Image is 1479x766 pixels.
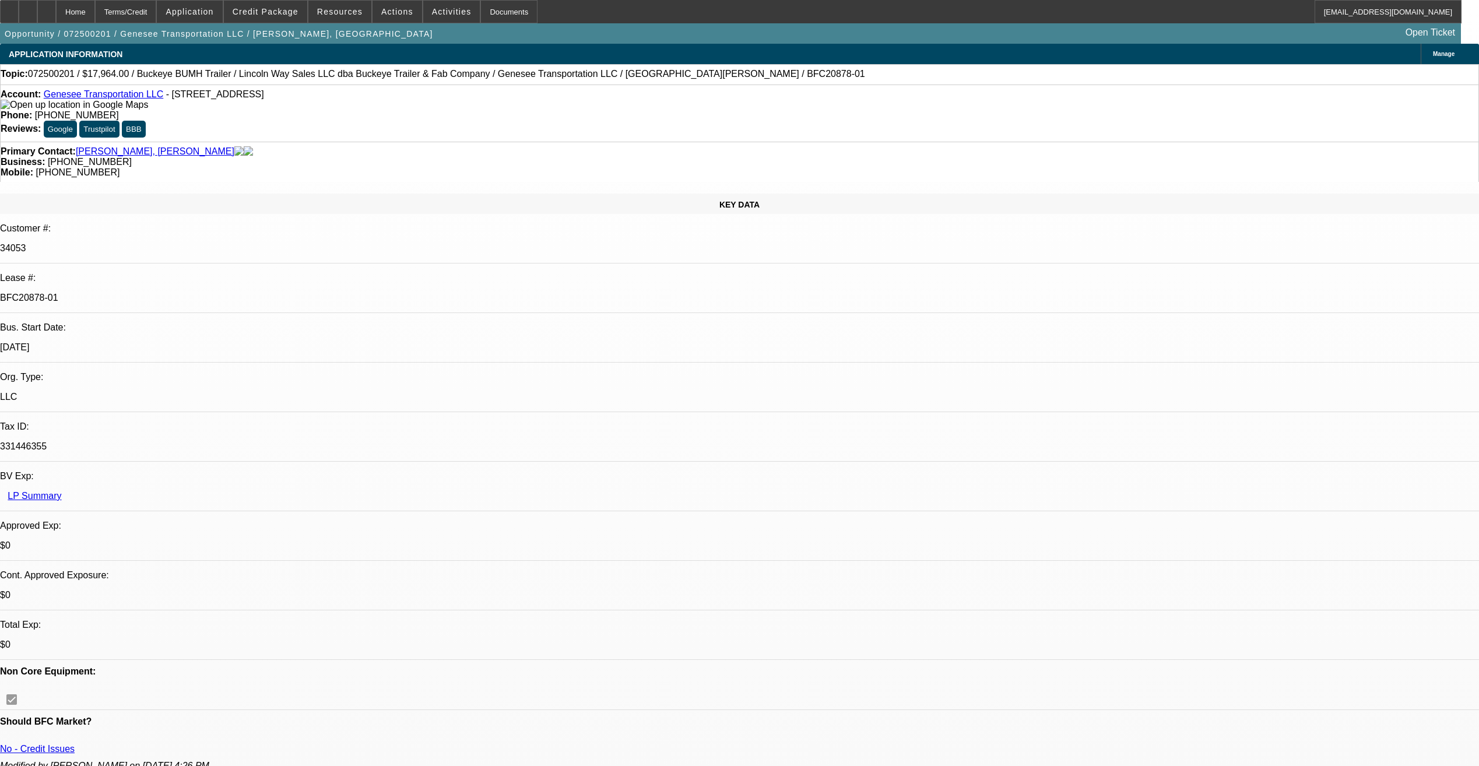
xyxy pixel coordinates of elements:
strong: Business: [1,157,45,167]
button: Actions [373,1,422,23]
a: View Google Maps [1,100,148,110]
strong: Account: [1,89,41,99]
span: 072500201 / $17,964.00 / Buckeye BUMH Trailer / Lincoln Way Sales LLC dba Buckeye Trailer & Fab C... [28,69,865,79]
strong: Primary Contact: [1,146,76,157]
a: [PERSON_NAME], [PERSON_NAME] [76,146,234,157]
button: Trustpilot [79,121,119,138]
span: Application [166,7,213,16]
a: Open Ticket [1401,23,1460,43]
span: Credit Package [233,7,298,16]
span: Activities [432,7,472,16]
span: [PHONE_NUMBER] [36,167,120,177]
img: linkedin-icon.png [244,146,253,157]
a: LP Summary [8,491,61,501]
span: - [STREET_ADDRESS] [166,89,264,99]
span: [PHONE_NUMBER] [48,157,132,167]
span: Manage [1433,51,1455,57]
span: APPLICATION INFORMATION [9,50,122,59]
strong: Topic: [1,69,28,79]
span: Opportunity / 072500201 / Genesee Transportation LLC / [PERSON_NAME], [GEOGRAPHIC_DATA] [5,29,433,38]
button: Credit Package [224,1,307,23]
button: Resources [308,1,371,23]
button: BBB [122,121,146,138]
strong: Mobile: [1,167,33,177]
span: KEY DATA [719,200,760,209]
strong: Phone: [1,110,32,120]
span: Resources [317,7,363,16]
button: Activities [423,1,480,23]
button: Application [157,1,222,23]
img: Open up location in Google Maps [1,100,148,110]
a: Genesee Transportation LLC [44,89,163,99]
button: Google [44,121,77,138]
img: facebook-icon.png [234,146,244,157]
span: [PHONE_NUMBER] [35,110,119,120]
strong: Reviews: [1,124,41,133]
span: Actions [381,7,413,16]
